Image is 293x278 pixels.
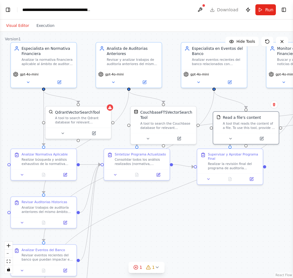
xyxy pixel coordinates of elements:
div: Analista de Auditorias AnterioresRevisar y analizar trabajos de auditoría anteriores del mismo ám... [95,42,162,88]
button: Open in side panel [242,176,261,182]
button: 11 [128,262,165,273]
g: Edge from 65b5ae11-e0dd-4864-964b-dd0a2172122d to a923b3de-585a-4115-a608-6a24f9959872 [173,162,194,169]
span: gpt-4o-mini [190,72,209,76]
button: Open in side panel [149,172,168,178]
div: Revisar Auditorias Historicas [21,200,67,204]
button: Open in side panel [56,267,74,274]
div: A tool to search the Qdrant database for relevant information on internal documents. [55,116,108,125]
button: Open in side panel [247,135,276,142]
div: QdrantVectorSearchTool [55,110,100,115]
div: Analizar trabajos de auditoría anteriores del mismo ámbito {audit_scope} realizados en los último... [21,205,73,214]
div: Revisar Auditorias HistoricasAnalizar trabajos de auditoría anteriores del mismo ámbito {audit_sc... [10,196,77,229]
img: CouchbaseFTSVectorSearchTool [134,110,138,114]
div: Consolidar todos los análisis realizados (normativa, auditorías históricas, eventos del banco y n... [115,158,166,166]
div: Analizar Eventos del Banco [21,248,65,252]
div: Supervisar y Aprobar Programa FinalRealizar la revisión final del programa de auditoría actualiza... [197,148,263,185]
button: Open in side panel [215,79,245,86]
div: Sintetizar Programa Actualizado [115,152,166,156]
span: gpt-4o-mini [105,72,124,76]
div: Analizar eventos recientes del banco relacionados con {audit_scope} que puedan impactar el progra... [192,57,244,66]
div: Realizar búsqueda y análisis exhaustivo de la normativa financiera aplicable al ámbito de auditor... [21,158,73,166]
button: No output available [32,267,55,274]
button: zoom in [5,242,13,250]
button: No output available [32,172,55,178]
button: fit view [5,258,13,265]
span: Hide Tools [236,39,255,44]
div: Revisar eventos recientes del banco que puedan impactar el ámbito de {audit_scope}, incluyendo ca... [21,253,73,262]
a: React Flow attribution [276,273,292,277]
div: Analizar Eventos del BancoRevisar eventos recientes del banco que puedan impactar el ámbito de {a... [10,244,77,276]
button: Execution [33,22,58,29]
g: Edge from e2234cf4-72bd-4653-94ac-0d655cbc0070 to 7bf23868-093b-4aa8-a7f8-ec8a3e6b9e17 [211,91,249,108]
div: Analista de Auditorias Anteriores [107,46,158,57]
button: Open in side panel [79,130,109,137]
button: No output available [219,176,241,182]
button: Open in side panel [164,135,194,142]
span: Run [265,7,273,13]
div: A tool to search the Couchbase database for relevant information on internal documents. [140,121,193,130]
div: Analizar Normativa AplicableRealizar búsqueda y análisis exhaustivo de la normativa financiera ap... [10,148,77,181]
g: Edge from 99c0992f-7bdd-4d60-8681-6c0bcd1e0b29 to 24c84096-6a32-4bb8-bee7-a3d16bc0b5d8 [41,91,46,145]
g: Edge from 99c0992f-7bdd-4d60-8681-6c0bcd1e0b29 to ec6d8d54-6701-43a9-a17d-508b3afae2b7 [41,91,81,103]
g: Edge from 24c84096-6a32-4bb8-bee7-a3d16bc0b5d8 to 65b5ae11-e0dd-4864-964b-dd0a2172122d [80,162,101,167]
div: QdrantVectorSearchToolQdrantVectorSearchToolA tool to search the Qdrant database for relevant inf... [45,106,112,139]
img: QdrantVectorSearchTool [49,110,53,114]
div: FileReadToolRead a file's contentA tool that reads the content of a file. To use this tool, provi... [213,111,279,144]
div: Especialista en Normativa FinancieraAnalizar la normativa financiera aplicable al ámbito de audit... [10,42,77,88]
button: No output available [32,219,55,226]
button: Hide Tools [225,37,259,46]
g: Edge from 776edfbb-b83c-479f-9c39-b7fad768f2a0 to a4319c01-ccd7-4328-9580-8e89b6249189 [126,91,166,103]
span: gpt-4o-mini [20,72,39,76]
button: zoom out [5,250,13,258]
div: Analizar la normativa financiera aplicable al ámbito de auditoría {audit_scope} y identificar req... [21,57,73,66]
div: React Flow controls [5,242,13,273]
button: No output available [125,172,148,178]
div: Sintetizar Programa ActualizadoConsolidar todos los análisis realizados (normativa, auditorías hi... [104,148,170,181]
div: Revisar y analizar trabajos de auditoría anteriores del mismo ámbito {audit_scope} para identific... [107,57,158,66]
img: FileReadTool [217,115,221,119]
div: CouchbaseFTSVectorSearchToolCouchbaseFTSVectorSearchToolA tool to search the Couchbase database f... [130,106,197,144]
button: Delete node [270,101,278,108]
nav: breadcrumb [22,7,91,13]
g: Edge from 776edfbb-b83c-479f-9c39-b7fad768f2a0 to dab2ff84-d534-4512-85fd-17b348866c26 [41,91,132,193]
button: Open in side panel [56,219,74,226]
button: Open in side panel [129,79,159,86]
div: A tool that reads the content of a file. To use this tool, provide a 'file_path' parameter with t... [223,121,276,130]
button: Visual Editor [2,22,33,29]
button: Run [255,4,276,15]
button: Open in side panel [56,172,74,178]
div: Analizar Normativa Aplicable [21,152,68,156]
div: Especialista en Eventos del BancoAnalizar eventos recientes del banco relacionados con {audit_sco... [181,42,247,88]
button: Show left sidebar [4,5,12,14]
div: Read a file's content [223,115,261,120]
button: Open in side panel [44,79,74,86]
span: 1 [152,264,155,270]
span: 1 [139,264,142,270]
div: Version 1 [5,37,21,42]
button: toggle interactivity [5,265,13,273]
g: Edge from dab2ff84-d534-4512-85fd-17b348866c26 to 65b5ae11-e0dd-4864-964b-dd0a2172122d [80,162,101,215]
div: Realizar la revisión final del programa de auditoría actualizado para {audit_scope} desde la pers... [208,162,260,170]
div: CouchbaseFTSVectorSearchTool [140,110,193,120]
div: Supervisar y Aprobar Programa Final [208,152,260,161]
button: Show right sidebar [280,5,288,14]
div: Especialista en Eventos del Banco [192,46,244,57]
div: Especialista en Normativa Financiera [21,46,73,57]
